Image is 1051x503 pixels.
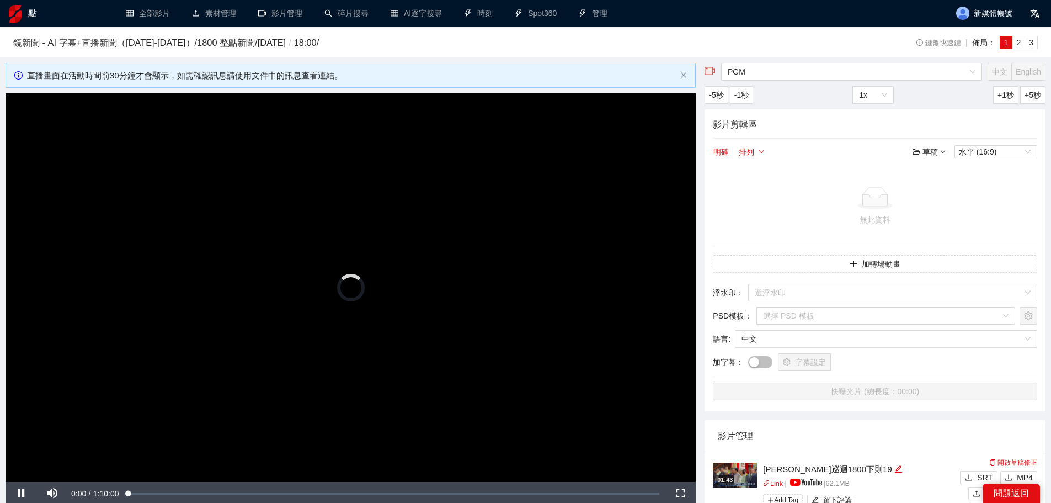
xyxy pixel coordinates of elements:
[126,9,170,18] a: table全部影片
[778,353,831,371] button: 環境字幕設定
[1020,307,1037,325] button: 環境
[713,120,757,129] font: 影片剪輯區
[916,39,924,46] span: 資訊圈
[913,148,920,156] span: 資料夾打開
[997,91,1014,99] font: +1秒
[894,465,903,473] span: edit
[6,93,696,482] div: Video Player
[324,9,369,18] a: 搜尋碎片搜尋
[744,311,752,320] font: ：
[956,7,969,20] img: 頭像
[1017,472,1033,484] span: MP4
[89,489,91,498] span: /
[27,71,343,80] font: 直播畫面在活動時間前30分鐘才會顯示，如需確認訊息請使用文件中的訊息查看連結。
[680,72,687,79] button: 關閉
[965,474,973,483] span: download
[129,493,660,495] div: Progress Bar
[464,9,493,18] a: 霹靂時刻
[713,335,728,343] font: 語言
[940,149,946,155] span: 向下
[716,475,734,485] div: 01:43
[992,67,1007,76] span: 中文
[741,335,757,343] font: 中文
[736,358,744,367] font: ：
[713,463,757,488] img: 87eed8cf-f557-4518-a624-8b7f29fe837c.jpg
[859,87,887,103] span: 1x
[713,288,736,297] font: 浮水印
[739,147,754,156] font: 排列
[713,358,736,367] font: 加字幕
[763,480,783,488] a: linkLink
[1025,91,1041,99] font: +5秒
[713,147,729,156] font: 明確
[968,487,1037,500] button: uploadYouTube 上傳
[959,147,996,156] font: 水平 (16:9)
[994,488,1029,499] font: 問題返回
[713,383,1037,400] button: 快曝光片 (總長度：00:00)
[993,86,1018,104] button: +1秒
[734,91,749,99] font: -1秒
[192,9,236,18] a: 上傳素材管理
[1004,38,1009,47] font: 1
[850,260,857,269] span: 加
[922,147,938,156] font: 草稿
[258,9,302,18] a: 攝影機影片管理
[974,9,1012,18] font: 新媒體帳號
[713,255,1037,273] button: 加加轉場動畫
[894,463,903,476] div: 編輯
[790,479,822,486] img: yt_logo_rgb_light.a676ea31.png
[515,9,557,18] a: 霹靂Spot360
[730,86,753,104] button: -1秒
[965,38,968,47] font: |
[862,260,900,268] font: 加轉場動畫
[705,86,728,104] button: -5秒
[28,8,37,18] font: 點
[1029,38,1033,47] font: 3
[1016,38,1021,47] font: 2
[959,146,1033,158] span: 水平 (16:9)
[859,91,867,99] font: 1x
[728,335,730,343] font: :
[763,480,770,487] span: link
[960,471,997,484] button: downloadSRT
[977,472,993,484] span: SRT
[1016,67,1041,76] span: English
[9,5,22,23] img: 標識
[1000,471,1037,484] button: downloadMP4
[13,36,856,50] h3: 鏡新聞 - AI 字幕+直播新聞（[DATE]-[DATE]） / 1800 整點新聞 / [DATE] 18:00 /
[713,311,744,320] font: PSD模板
[713,145,729,158] button: 明確
[989,459,1037,467] a: 開啟草稿修正
[973,490,980,499] span: upload
[579,9,607,18] a: 霹靂管理
[709,91,723,99] font: -5秒
[680,72,687,78] span: 關閉
[14,71,23,80] span: 資訊圈
[705,66,716,77] span: video-camera
[286,38,294,47] span: /
[718,431,753,441] font: 影片管理
[925,39,961,47] font: 鍵盤快速鍵
[1020,86,1045,104] button: +5秒
[93,489,119,498] span: 1:10:00
[736,288,744,297] font: ：
[759,149,764,156] span: 向下
[728,63,975,80] span: PGM
[763,463,957,476] div: [PERSON_NAME]巡迴1800下則19
[860,215,890,224] font: 無此資料
[763,479,957,490] p: | | 62.1 MB
[972,38,995,47] font: 佈局：
[738,145,765,158] button: 排列向下
[71,489,86,498] span: 0:00
[741,331,1031,347] span: 中文
[391,9,442,18] a: 桌子AI逐字搜尋
[989,459,996,466] span: copy
[1005,474,1012,483] span: download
